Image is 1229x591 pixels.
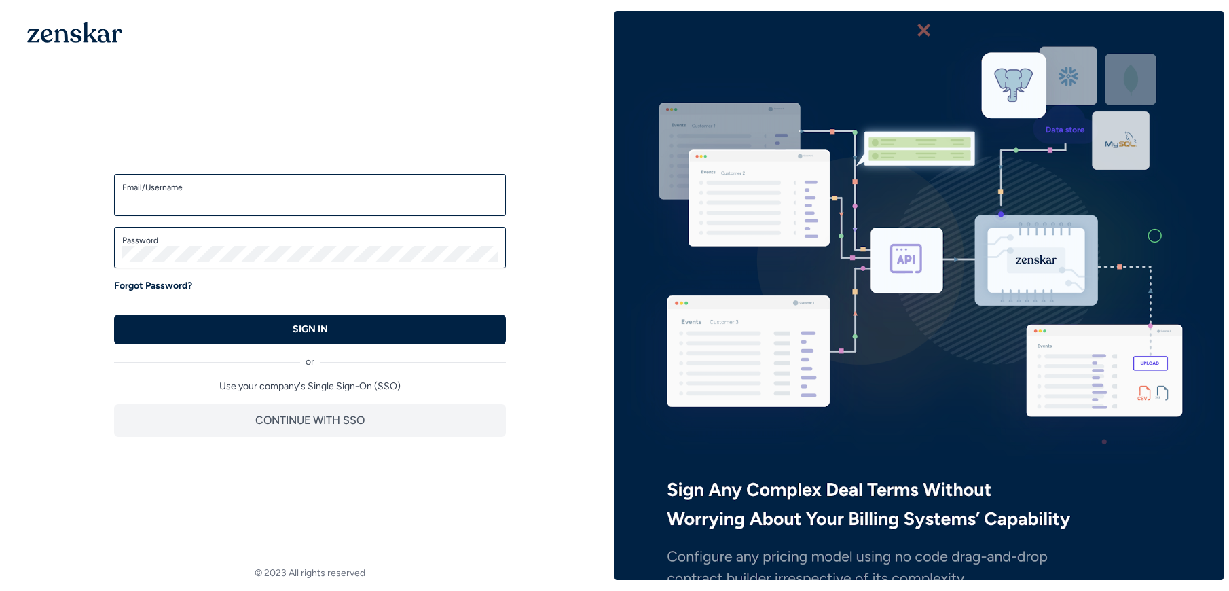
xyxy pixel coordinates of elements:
img: 1OGAJ2xQqyY4LXKgY66KYq0eOWRCkrZdAb3gUhuVAqdWPZE9SRJmCz+oDMSn4zDLXe31Ii730ItAGKgCKgCCgCikA4Av8PJUP... [27,22,122,43]
div: or [114,344,506,369]
label: Password [122,235,498,246]
button: SIGN IN [114,315,506,344]
label: Email/Username [122,182,498,193]
footer: © 2023 All rights reserved [5,567,614,580]
p: SIGN IN [293,323,328,336]
button: CONTINUE WITH SSO [114,404,506,437]
p: Use your company's Single Sign-On (SSO) [114,380,506,393]
a: Forgot Password? [114,279,192,293]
